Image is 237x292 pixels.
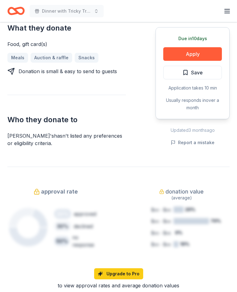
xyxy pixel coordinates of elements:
[180,241,189,247] tspan: 10%
[74,223,93,230] div: declined
[7,40,126,48] div: Food, gift card(s)
[156,127,230,134] div: Updated 3 months ago
[165,187,204,197] span: donation value
[72,234,99,248] div: no response
[185,207,195,212] tspan: 20%
[75,53,98,63] a: Snacks
[151,230,171,236] tspan: $xx - $xx
[94,268,143,279] a: Upgrade to Pro
[163,97,222,111] div: Usually responds in over a month
[171,139,214,146] button: Report a mistake
[163,84,222,92] div: Application takes 10 min
[151,219,171,224] tspan: $xx - $xx
[7,115,126,125] h2: Who they donate to
[74,210,96,218] div: approved
[7,282,230,289] div: to view approval rates and average donation values
[31,53,72,63] a: Auction & raffle
[163,66,222,79] button: Save
[7,132,126,147] div: [PERSON_NAME]'s hasn ' t listed any preferences or eligibility criteria.
[54,209,71,219] div: 20 %
[54,236,69,246] div: 50 %
[7,4,25,18] a: Home
[41,187,78,197] span: approval rate
[163,47,222,61] button: Apply
[151,207,171,212] tspan: $xx - $xx
[30,5,104,17] button: Dinner with Tricky Tray and Live Entertainment . Featuring cuisine from local restaurants.
[133,194,230,202] div: (average)
[151,242,171,247] tspan: $xx - $xx
[211,218,221,223] tspan: 70%
[42,7,91,15] span: Dinner with Tricky Tray and Live Entertainment . Featuring cuisine from local restaurants.
[7,23,126,33] h2: What they donate
[163,35,222,42] div: Due in 10 days
[191,69,203,77] span: Save
[7,53,28,63] a: Meals
[175,230,182,235] tspan: 0%
[19,68,117,75] div: Donation is small & easy to send to guests
[54,221,71,231] div: 30 %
